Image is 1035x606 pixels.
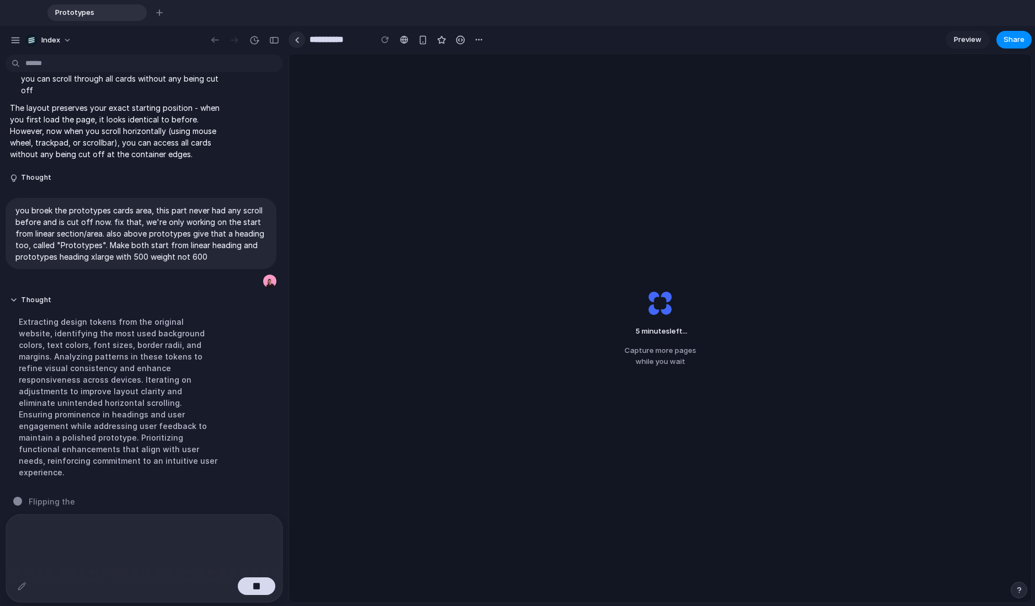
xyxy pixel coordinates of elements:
span: Share [1004,34,1025,45]
span: Index [41,35,60,46]
span: Flipping the [29,496,75,507]
a: Preview [946,31,990,49]
span: Prototypes [51,7,129,18]
span: Preview [954,34,981,45]
button: Index [22,31,77,49]
div: Prototypes [47,4,147,21]
span: Capture more pages while you wait [625,345,696,367]
span: minutes left ... [630,326,691,337]
button: Share [996,31,1032,49]
p: you broek the prototypes cards area, this part never had any scroll before and is cut off now. fi... [15,205,266,262]
span: 5 [636,326,640,335]
div: Extracting design tokens from the original website, identifying the most used background colors, ... [10,309,227,485]
li: : Added proper overflow handling so you can scroll through all cards without any being cut off [21,61,227,96]
p: The layout preserves your exact starting position - when you first load the page, it looks identi... [10,102,227,160]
